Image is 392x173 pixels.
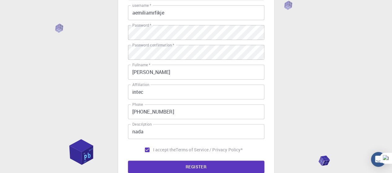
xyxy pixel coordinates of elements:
[132,82,149,87] label: Affiliation
[128,161,264,173] button: REGISTER
[176,147,242,153] a: Terms of Service / Privacy Policy*
[132,62,150,67] label: Fullname
[132,23,151,28] label: Password
[132,42,174,48] label: Password confirmation
[132,122,152,127] label: Description
[371,152,386,167] div: Open Intercom Messenger
[176,147,242,153] p: Terms of Service / Privacy Policy *
[132,102,143,107] label: Phone
[132,3,151,8] label: username
[153,147,176,153] span: I accept the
